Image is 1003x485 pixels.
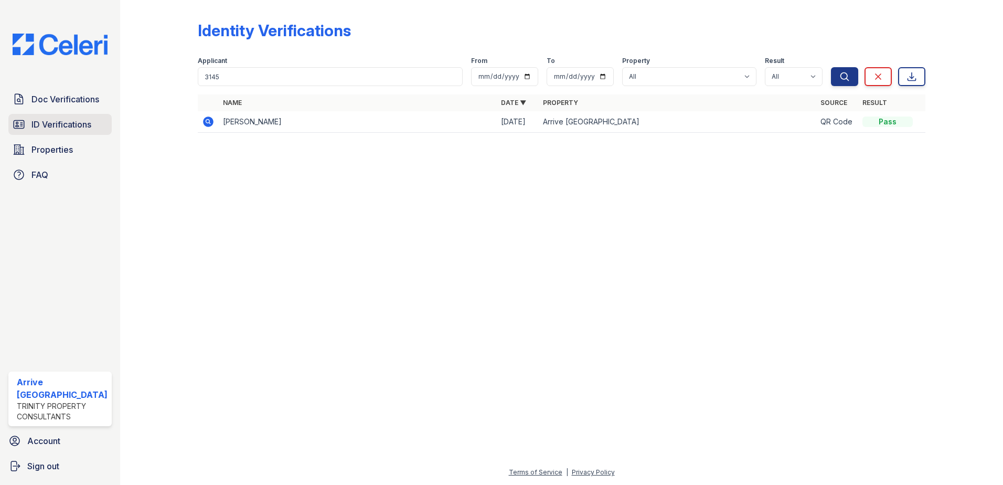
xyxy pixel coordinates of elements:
[471,57,487,65] label: From
[31,168,48,181] span: FAQ
[547,57,555,65] label: To
[622,57,650,65] label: Property
[198,67,463,86] input: Search by name or phone number
[8,164,112,185] a: FAQ
[17,376,108,401] div: Arrive [GEOGRAPHIC_DATA]
[497,111,539,133] td: [DATE]
[219,111,497,133] td: [PERSON_NAME]
[4,430,116,451] a: Account
[509,468,562,476] a: Terms of Service
[543,99,578,107] a: Property
[862,99,887,107] a: Result
[31,143,73,156] span: Properties
[27,435,60,447] span: Account
[27,460,59,472] span: Sign out
[198,21,351,40] div: Identity Verifications
[31,118,91,131] span: ID Verifications
[8,139,112,160] a: Properties
[566,468,568,476] div: |
[539,111,817,133] td: Arrive [GEOGRAPHIC_DATA]
[198,57,227,65] label: Applicant
[501,99,526,107] a: Date ▼
[765,57,784,65] label: Result
[31,93,99,106] span: Doc Verifications
[816,111,858,133] td: QR Code
[8,114,112,135] a: ID Verifications
[572,468,615,476] a: Privacy Policy
[17,401,108,422] div: Trinity Property Consultants
[8,89,112,110] a: Doc Verifications
[4,34,116,55] img: CE_Logo_Blue-a8612792a0a2168367f1c8372b55b34899dd931a85d93a1a3d3e32e68fde9ad4.png
[4,456,116,477] a: Sign out
[223,99,242,107] a: Name
[862,117,913,127] div: Pass
[820,99,847,107] a: Source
